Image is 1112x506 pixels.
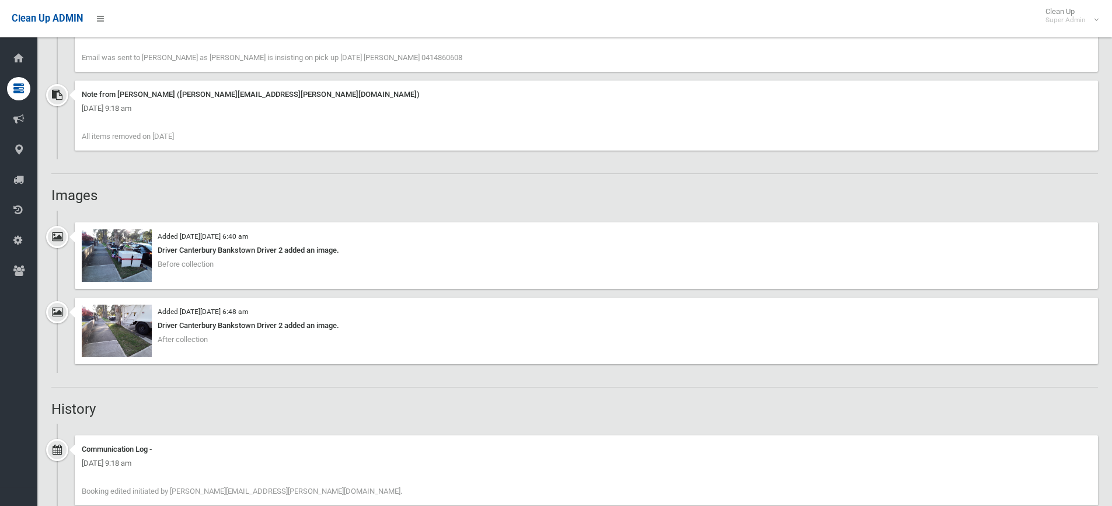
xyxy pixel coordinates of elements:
[12,13,83,24] span: Clean Up ADMIN
[158,335,208,344] span: After collection
[158,232,248,240] small: Added [DATE][DATE] 6:40 am
[1045,16,1086,25] small: Super Admin
[1040,7,1097,25] span: Clean Up
[82,305,152,357] img: 2025-09-2206.48.278347062682285218803.jpg
[51,402,1098,417] h2: History
[82,229,152,282] img: 2025-09-2206.40.186626323130281880617.jpg
[82,53,462,62] span: Email was sent to [PERSON_NAME] as [PERSON_NAME] is insisting on pick up [DATE] [PERSON_NAME] 041...
[82,102,1091,116] div: [DATE] 9:18 am
[51,188,1098,203] h2: Images
[82,442,1091,456] div: Communication Log -
[82,132,174,141] span: All items removed on [DATE]
[158,260,214,268] span: Before collection
[82,487,402,495] span: Booking edited initiated by [PERSON_NAME][EMAIL_ADDRESS][PERSON_NAME][DOMAIN_NAME].
[82,319,1091,333] div: Driver Canterbury Bankstown Driver 2 added an image.
[158,308,248,316] small: Added [DATE][DATE] 6:48 am
[82,456,1091,470] div: [DATE] 9:18 am
[82,243,1091,257] div: Driver Canterbury Bankstown Driver 2 added an image.
[82,88,1091,102] div: Note from [PERSON_NAME] ([PERSON_NAME][EMAIL_ADDRESS][PERSON_NAME][DOMAIN_NAME])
